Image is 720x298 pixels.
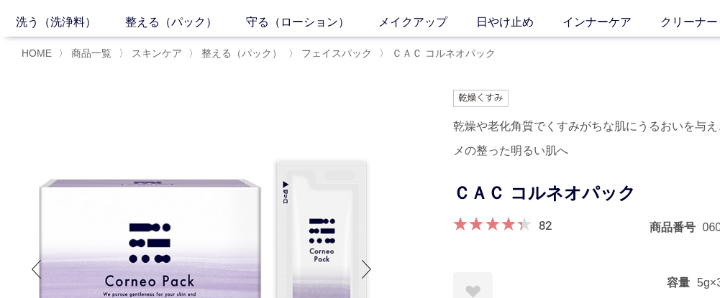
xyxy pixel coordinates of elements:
a: 日やけ止め [476,14,562,31]
img: 乾燥くすみ [453,90,509,107]
a: メイクアップ [378,14,476,31]
a: 洗う（洗浄料） [16,14,125,31]
span: ＣＡＣ コルネオパック [392,47,496,59]
li: 〉 [288,47,375,60]
dt: 容量 [667,275,697,290]
span: フェイスパック [301,47,372,59]
span: スキンケア [132,47,182,59]
a: 守る（ローション） [246,14,378,31]
a: インナーケア [562,14,660,31]
a: 整える（パック） [125,14,246,31]
div: Previous slide [22,241,50,298]
a: スキンケア [129,47,182,59]
span: 整える（パック） [201,47,282,59]
span: 商品一覧 [71,47,111,59]
li: 〉 [119,47,186,60]
a: 商品一覧 [68,47,111,59]
a: ＣＡＣ コルネオパック [389,47,496,59]
li: 〉 [379,47,499,60]
a: フェイスパック [299,47,372,59]
dt: 商品番号 [650,220,703,235]
li: 〉 [58,47,115,60]
div: Next slide [352,241,381,298]
a: 整える（パック） [199,47,282,59]
li: 〉 [188,47,286,60]
a: 82 [539,217,552,233]
a: HOME [22,47,52,59]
